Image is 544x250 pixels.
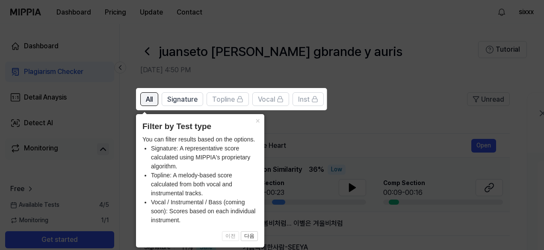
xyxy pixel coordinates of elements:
[167,94,198,105] span: Signature
[298,94,310,105] span: Inst
[142,121,258,133] header: Filter by Test type
[252,92,289,106] button: Vocal
[140,92,158,106] button: All
[162,92,203,106] button: Signature
[142,135,258,225] div: You can filter results based on the options.
[146,94,153,105] span: All
[251,114,264,126] button: Close
[212,94,235,105] span: Topline
[151,144,258,171] li: Signature: A representative score calculated using MIPPIA's proprietary algorithm.
[241,231,258,241] button: 다음
[293,92,324,106] button: Inst
[207,92,249,106] button: Topline
[258,94,275,105] span: Vocal
[151,171,258,198] li: Topline: A melody-based score calculated from both vocal and instrumental tracks.
[151,198,258,225] li: Vocal / Instrumental / Bass (coming soon): Scores based on each individual instrument.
